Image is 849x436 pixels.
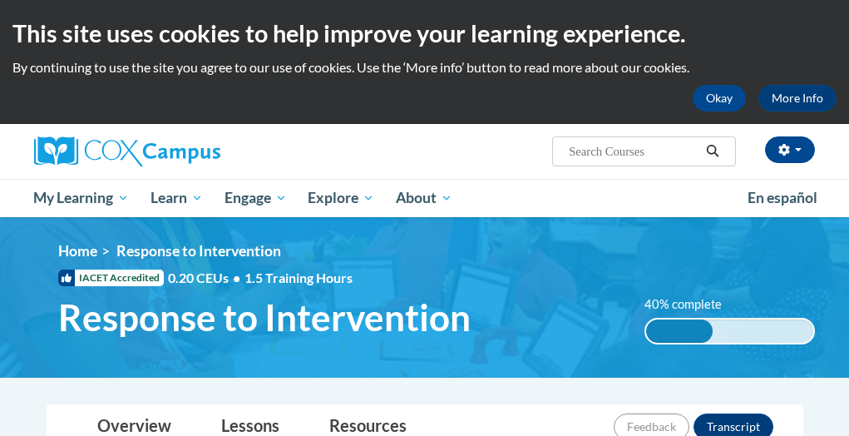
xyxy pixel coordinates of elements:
h2: This site uses cookies to help improve your learning experience. [12,17,837,50]
span: 0.20 CEUs [168,269,244,287]
span: Explore [308,188,374,208]
div: Main menu [22,179,828,217]
div: 40% complete [646,320,713,343]
span: 1.5 Training Hours [244,270,353,285]
span: Response to Intervention [116,242,281,260]
span: My Learning [33,188,129,208]
span: • [233,270,240,285]
span: Response to Intervention [58,295,471,339]
a: Home [58,242,97,260]
a: About [385,179,463,217]
p: By continuing to use the site you agree to our use of cookies. Use the ‘More info’ button to read... [12,58,837,77]
button: Okay [693,85,746,111]
img: Cox Campus [34,136,220,166]
a: En español [737,181,828,216]
a: Learn [140,179,214,217]
a: Explore [297,179,385,217]
a: Engage [214,179,298,217]
button: Account Settings [765,136,815,163]
span: About [396,188,452,208]
a: My Learning [23,179,141,217]
span: Engage [225,188,287,208]
span: En español [748,189,817,206]
input: Search Courses [567,141,700,161]
a: Cox Campus [34,136,278,166]
label: 40% complete [644,295,740,314]
span: IACET Accredited [58,270,164,286]
a: More Info [758,85,837,111]
button: Search [700,141,725,161]
span: Learn [151,188,203,208]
